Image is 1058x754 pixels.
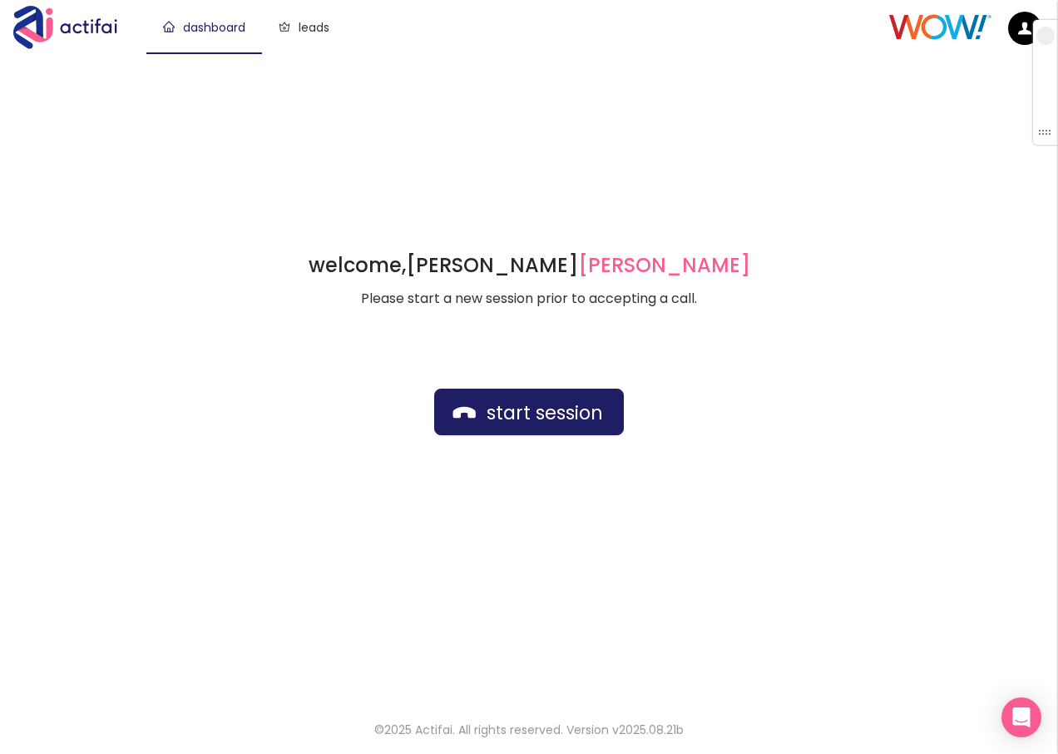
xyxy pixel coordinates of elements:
p: Please start a new session prior to accepting a call. [309,289,750,309]
img: default.png [1008,12,1041,45]
span: [PERSON_NAME] [578,251,750,279]
img: Client Logo [889,14,991,40]
img: Actifai Logo [13,6,133,49]
h1: welcome, [309,252,750,279]
a: leads [279,19,329,36]
a: dashboard [163,19,245,36]
div: Open Intercom Messenger [1001,697,1041,737]
button: start session [434,389,624,435]
strong: [PERSON_NAME] [406,251,750,279]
